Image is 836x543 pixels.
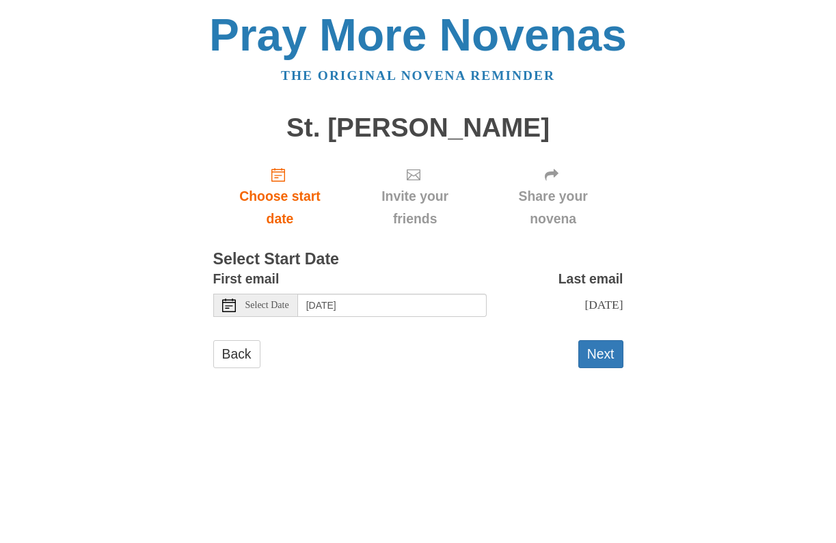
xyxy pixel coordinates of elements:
label: First email [213,268,280,290]
label: Last email [558,268,623,290]
a: The original novena reminder [281,68,555,83]
button: Next [578,340,623,368]
span: Choose start date [227,185,334,230]
h1: St. [PERSON_NAME] [213,113,623,143]
h3: Select Start Date [213,251,623,268]
span: Select Date [245,301,289,310]
a: Pray More Novenas [209,10,627,60]
span: [DATE] [584,298,623,311]
a: Choose start date [213,156,347,237]
span: Share your novena [497,185,610,230]
span: Invite your friends [360,185,469,230]
a: Back [213,340,260,368]
div: Click "Next" to confirm your start date first. [347,156,483,237]
div: Click "Next" to confirm your start date first. [483,156,623,237]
